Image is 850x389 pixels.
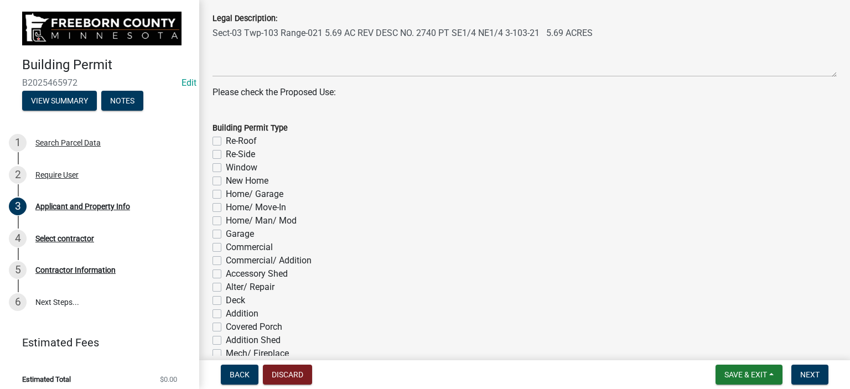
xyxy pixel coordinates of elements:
[35,139,101,147] div: Search Parcel Data
[22,12,182,45] img: Freeborn County, Minnesota
[22,77,177,88] span: B2025465972
[226,201,286,214] label: Home/ Move-In
[9,230,27,247] div: 4
[226,227,254,241] label: Garage
[226,307,258,320] label: Addition
[226,334,281,347] label: Addition Shed
[9,293,27,311] div: 6
[101,97,143,106] wm-modal-confirm: Notes
[226,320,282,334] label: Covered Porch
[226,267,288,281] label: Accessory Shed
[182,77,196,88] wm-modal-confirm: Edit Application Number
[226,214,297,227] label: Home/ Man/ Mod
[221,365,258,385] button: Back
[160,376,177,383] span: $0.00
[226,134,257,148] label: Re-Roof
[182,77,196,88] a: Edit
[22,97,97,106] wm-modal-confirm: Summary
[226,294,245,307] label: Deck
[226,161,257,174] label: Window
[22,91,97,111] button: View Summary
[35,171,79,179] div: Require User
[226,254,312,267] label: Commercial/ Addition
[9,198,27,215] div: 3
[212,15,277,23] label: Legal Description:
[226,174,268,188] label: New Home
[716,365,782,385] button: Save & Exit
[22,376,71,383] span: Estimated Total
[226,241,273,254] label: Commercial
[791,365,828,385] button: Next
[22,57,190,73] h4: Building Permit
[226,148,255,161] label: Re-Side
[724,370,767,379] span: Save & Exit
[212,125,288,132] label: Building Permit Type
[230,370,250,379] span: Back
[212,86,837,99] div: Please check the Proposed Use:
[226,281,274,294] label: Alter/ Repair
[800,370,820,379] span: Next
[9,261,27,279] div: 5
[9,166,27,184] div: 2
[35,235,94,242] div: Select contractor
[35,203,130,210] div: Applicant and Property Info
[35,266,116,274] div: Contractor Information
[263,365,312,385] button: Discard
[226,347,289,360] label: Mech/ Fireplace
[9,331,182,354] a: Estimated Fees
[9,134,27,152] div: 1
[226,188,283,201] label: Home/ Garage
[101,91,143,111] button: Notes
